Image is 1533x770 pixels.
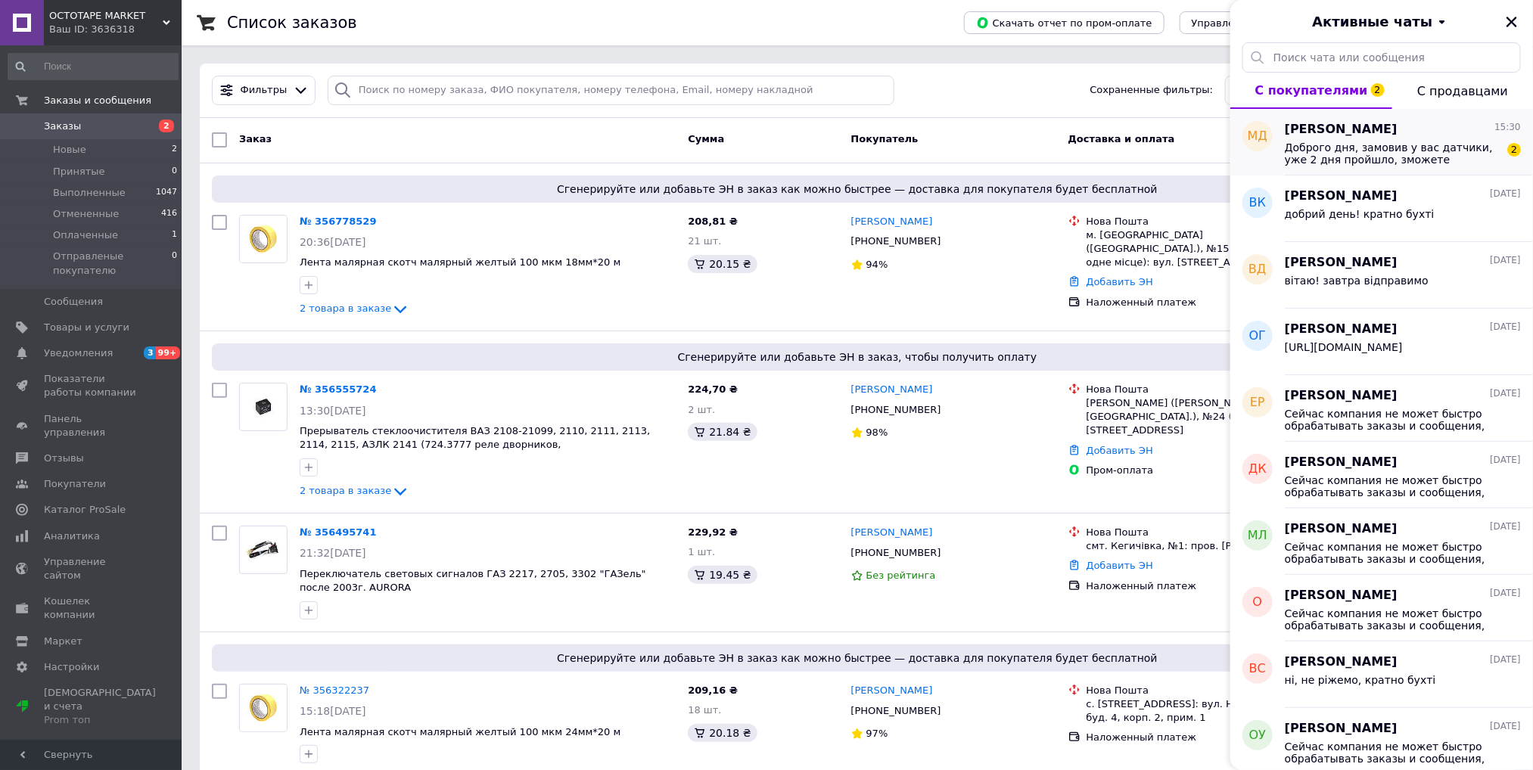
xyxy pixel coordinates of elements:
span: Фильтры [241,83,288,98]
span: 1047 [156,186,177,200]
span: [PERSON_NAME] [1285,321,1398,338]
span: Управление статусами [1192,17,1311,29]
span: Оплаченные [53,228,118,242]
div: 20.15 ₴ [688,255,757,273]
div: Ваш ID: 3636318 [49,23,182,36]
a: [PERSON_NAME] [851,383,933,397]
span: [PERSON_NAME] [1285,454,1398,471]
span: добрий день! кратно бухті [1285,208,1435,220]
div: [PERSON_NAME] ([PERSON_NAME][GEOGRAPHIC_DATA].), №24 (до 30 кг): ул. [STREET_ADDRESS] [1087,396,1317,438]
span: Каталог ProSale [44,503,126,517]
a: Фото товару [239,383,288,431]
span: С покупателями [1255,83,1368,98]
span: [DATE] [1490,188,1521,200]
button: ЕР[PERSON_NAME][DATE]Сейчас компания не может быстро обрабатывать заказы и сообщения, поскольку п... [1230,375,1533,442]
span: 98% [866,427,888,438]
span: ОУ [1249,727,1266,744]
div: Пром-оплата [1087,464,1317,477]
span: Сгенерируйте или добавьте ЭН в заказ как можно быстрее — доставка для покупателя будет бесплатной [218,650,1497,666]
span: [DATE] [1490,321,1521,334]
span: 0 [172,165,177,179]
span: [PERSON_NAME] [1285,654,1398,671]
span: [PERSON_NAME] [1285,587,1398,604]
div: [PHONE_NUMBER] [848,701,944,721]
span: Выполненные [53,186,126,200]
span: [DATE] [1490,254,1521,267]
span: [DATE] [1490,387,1521,400]
input: Поиск чата или сообщения [1242,42,1521,73]
span: Маркет [44,635,82,648]
span: 2 шт. [688,404,715,415]
span: Без рейтинга [866,570,936,581]
div: Prom топ [44,713,156,727]
div: [PHONE_NUMBER] [848,400,944,420]
a: Добавить ЭН [1087,560,1153,571]
img: Фото товару [240,534,287,566]
a: Лента малярная скотч малярный желтый 100 мкм 18мм*20 м [300,256,620,268]
button: Активные чаты [1273,12,1491,32]
div: с. [STREET_ADDRESS]: вул. Незалежності, буд. 4, корп. 2, прим. 1 [1087,697,1317,725]
span: 2 [172,143,177,157]
div: Наложенный платеж [1087,579,1317,593]
a: Фото товару [239,526,288,574]
a: № 356495741 [300,526,377,538]
span: Доставка и оплата [1068,133,1175,144]
span: [DATE] [1490,587,1521,600]
span: 2 товара в заказе [300,486,391,497]
span: Заказ [239,133,272,144]
span: OCTOTAPE MARKET [49,9,163,23]
span: ВК [1249,194,1266,212]
button: ОГ[PERSON_NAME][DATE][URL][DOMAIN_NAME] [1230,309,1533,375]
span: Сейчас компания не может быстро обрабатывать заказы и сообщения, поскольку по ее графику работы с... [1285,408,1500,432]
h1: Список заказов [227,14,357,32]
span: Сообщения [44,295,103,309]
span: ДК [1248,461,1267,478]
span: ні, не ріжемо, кратно бухті [1285,674,1436,686]
img: Фото товару [240,391,287,423]
button: Скачать отчет по пром-оплате [964,11,1165,34]
span: Скачать отчет по пром-оплате [976,16,1152,29]
span: [DATE] [1490,454,1521,467]
span: МЛ [1248,527,1267,545]
div: м. [GEOGRAPHIC_DATA] ([GEOGRAPHIC_DATA].), №15 (до 30 кг на одне місце): вул. [STREET_ADDRESS] [1087,228,1317,270]
span: Уведомления [44,346,113,360]
span: Аналитика [44,529,100,543]
a: Переключатель световых сигналов ГАЗ 2217, 2705, 3302 "ГАЗель" после 2003г. AURORA [300,568,646,594]
span: Кошелек компании [44,595,140,622]
span: [PERSON_NAME] [1285,720,1398,737]
span: Сгенерируйте или добавьте ЭН в заказ, чтобы получить оплату [218,349,1497,365]
button: МЛ[PERSON_NAME][DATE]Сейчас компания не может быстро обрабатывать заказы и сообщения, поскольку п... [1230,508,1533,575]
span: [DATE] [1490,720,1521,733]
span: Прерыватель стеклоочистителя ВАЗ 2108-21099, 2110, 2111, 2113, 2114, 2115, АЗЛК 2141 (724.3777 ре... [300,425,650,451]
div: Наложенный платеж [1087,296,1317,309]
span: [PERSON_NAME] [1285,188,1398,205]
div: 20.18 ₴ [688,724,757,742]
span: 20:36[DATE] [300,236,366,248]
span: 15:18[DATE] [300,705,366,717]
div: 21.84 ₴ [688,423,757,441]
div: Нова Пошта [1087,215,1317,228]
span: Покупатели [44,477,106,491]
span: ЕР [1250,394,1265,411]
span: Покупатель [851,133,919,144]
button: ВС[PERSON_NAME][DATE]ні, не ріжемо, кратно бухті [1230,641,1533,708]
span: 224,70 ₴ [688,383,738,395]
a: Фото товару [239,684,288,732]
div: смт. Кегичівка, №1: пров. [PERSON_NAME], 9 [1087,539,1317,553]
a: [PERSON_NAME] [851,215,933,229]
a: Фото товару [239,215,288,263]
span: 2 [159,120,174,132]
span: [URL][DOMAIN_NAME] [1285,341,1403,353]
a: 2 товара в заказе [300,303,409,314]
span: Отправленые покупателю [53,250,172,277]
a: [PERSON_NAME] [851,526,933,540]
span: Сумма [688,133,724,144]
a: Лента малярная скотч малярный желтый 100 мкм 24мм*20 м [300,726,620,737]
span: Сейчас компания не может быстро обрабатывать заказы и сообщения, поскольку по ее графику работы с... [1285,741,1500,765]
span: [PERSON_NAME] [1285,387,1398,405]
span: 229,92 ₴ [688,526,738,538]
button: Закрыть [1503,13,1521,31]
span: О [1253,594,1263,611]
span: Сохраненные фильтры: [1090,83,1214,98]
